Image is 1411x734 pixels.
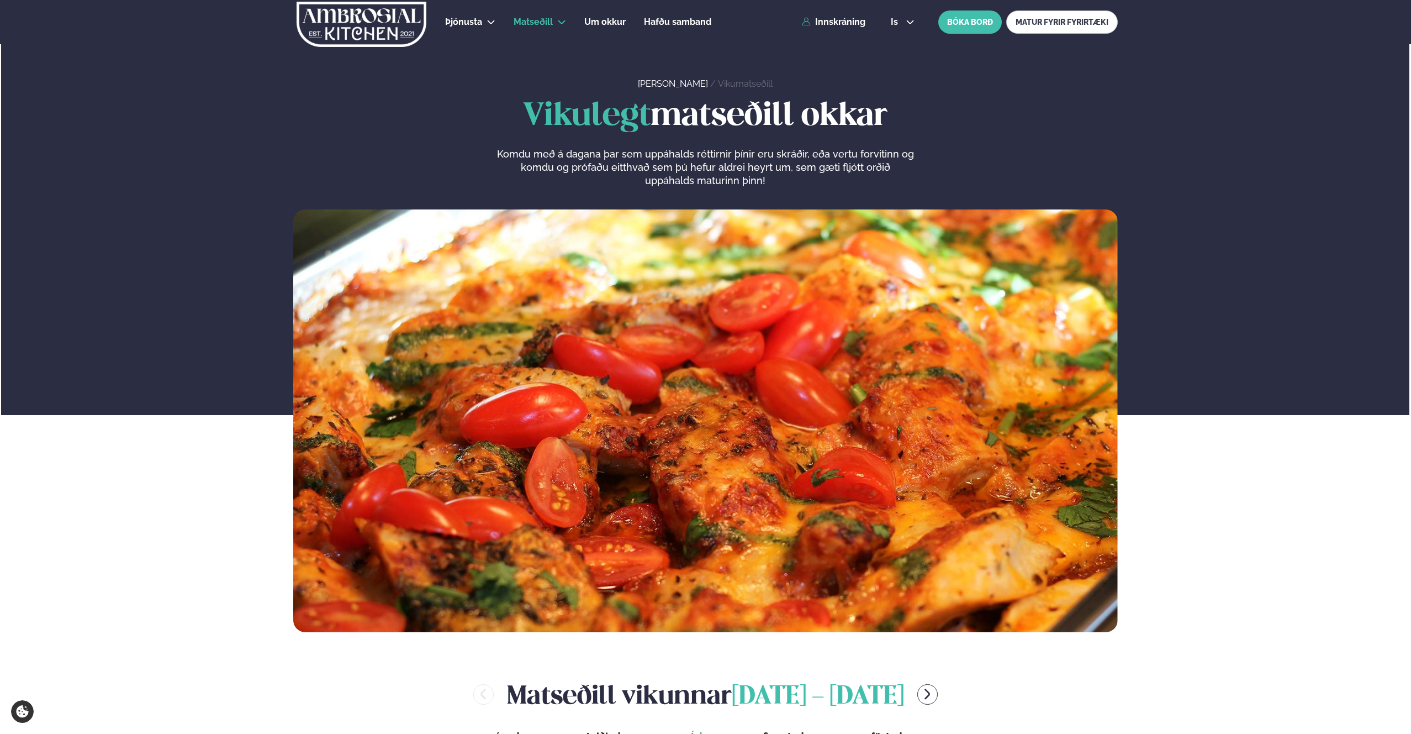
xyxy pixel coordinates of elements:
a: Cookie settings [11,700,34,723]
a: Um okkur [584,15,626,29]
a: MATUR FYRIR FYRIRTÆKI [1006,11,1118,34]
span: Um okkur [584,17,626,27]
h2: Matseðill vikunnar [507,677,904,712]
span: Matseðill [514,17,553,27]
a: [PERSON_NAME] [638,78,708,89]
a: Þjónusta [445,15,482,29]
a: Innskráning [802,17,865,27]
button: menu-btn-right [917,684,938,705]
img: image alt [293,209,1118,632]
button: is [882,18,923,27]
a: Matseðill [514,15,553,29]
button: menu-btn-left [473,684,494,705]
p: Komdu með á dagana þar sem uppáhalds réttirnir þínir eru skráðir, eða vertu forvitinn og komdu og... [496,148,914,187]
span: Þjónusta [445,17,482,27]
button: BÓKA BORÐ [938,11,1002,34]
h1: matseðill okkar [293,99,1118,134]
a: Vikumatseðill [718,78,773,89]
span: [DATE] - [DATE] [732,685,904,709]
span: Hafðu samband [644,17,711,27]
img: logo [295,2,427,47]
a: Hafðu samband [644,15,711,29]
span: is [891,18,901,27]
span: / [710,78,718,89]
span: Vikulegt [523,101,651,132]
